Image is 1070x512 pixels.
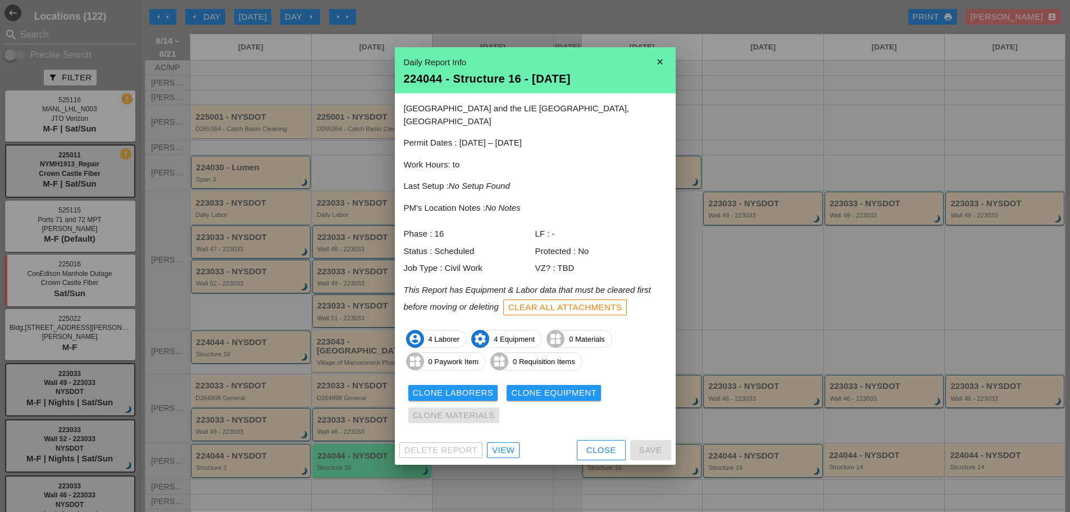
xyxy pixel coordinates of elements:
[404,158,667,171] p: Work Hours: to
[487,442,520,458] a: View
[413,387,494,400] div: Clone Laborers
[547,330,564,348] i: widgets
[490,352,508,370] i: widgets
[471,330,489,348] i: settings
[535,228,667,241] div: LF : -
[491,352,582,370] span: 0 Requisition Items
[404,228,535,241] div: Phase : 16
[404,202,667,215] p: PM's Location Notes :
[408,385,498,401] button: Clone Laborers
[485,203,521,212] i: No Notes
[535,262,667,275] div: VZ? : TBD
[507,385,601,401] button: Clone Equipment
[492,444,514,457] div: View
[404,180,667,193] p: Last Setup :
[407,352,486,370] span: 0 Paywork Item
[577,440,626,460] button: Close
[535,245,667,258] div: Protected : No
[472,330,541,348] span: 4 Equipment
[404,262,535,275] div: Job Type : Civil Work
[449,181,510,191] i: No Setup Found
[547,330,612,348] span: 0 Materials
[407,330,467,348] span: 4 Laborer
[404,56,667,69] div: Daily Report Info
[404,285,651,311] i: This Report has Equipment & Labor data that must be cleared first before moving or deleting
[511,387,597,400] div: Clone Equipment
[404,102,667,128] p: [GEOGRAPHIC_DATA] and the LIE [GEOGRAPHIC_DATA], [GEOGRAPHIC_DATA]
[406,330,424,348] i: account_circle
[406,352,424,370] i: widgets
[404,245,535,258] div: Status : Scheduled
[586,444,616,457] div: Close
[404,73,667,84] div: 224044 - Structure 16 - [DATE]
[404,137,667,149] p: Permit Dates : [DATE] – [DATE]
[503,300,627,315] button: Clear All Attachments
[649,51,671,73] i: close
[508,301,622,314] div: Clear All Attachments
